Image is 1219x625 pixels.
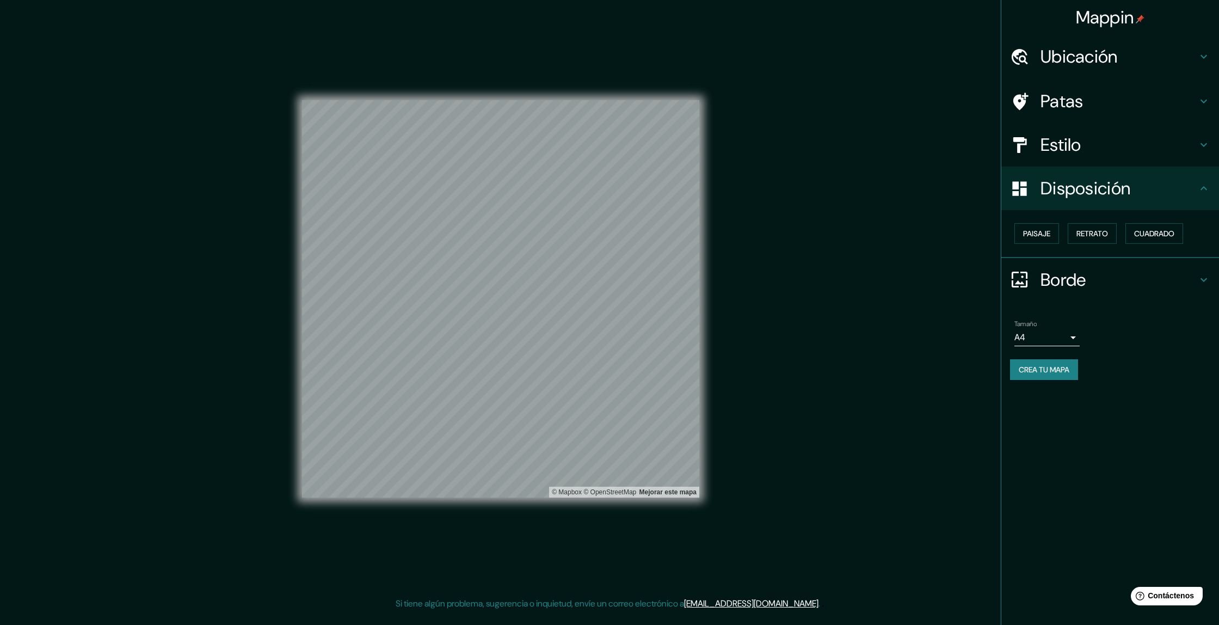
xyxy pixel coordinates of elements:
button: Cuadrado [1125,223,1183,244]
font: Mejorar este mapa [639,488,697,496]
font: Si tiene algún problema, sugerencia o inquietud, envíe un correo electrónico a [396,598,684,609]
a: Mapa de OpenStreet [583,488,636,496]
font: Ubicación [1041,45,1118,68]
div: Borde [1001,258,1219,302]
font: Mappin [1076,6,1134,29]
font: Disposición [1041,177,1130,200]
canvas: Mapa [302,100,699,498]
div: Ubicación [1001,35,1219,78]
font: © OpenStreetMap [583,488,636,496]
img: pin-icon.png [1136,15,1144,23]
button: Crea tu mapa [1010,359,1078,380]
font: © Mapbox [552,488,582,496]
font: Patas [1041,90,1083,113]
font: A4 [1014,332,1025,343]
font: . [818,598,820,609]
font: Borde [1041,268,1086,291]
iframe: Lanzador de widgets de ayuda [1122,583,1207,613]
font: Cuadrado [1134,229,1174,238]
div: Estilo [1001,123,1219,167]
font: Estilo [1041,133,1081,156]
button: Paisaje [1014,223,1059,244]
font: Retrato [1076,229,1108,238]
button: Retrato [1068,223,1117,244]
font: Crea tu mapa [1019,365,1069,375]
font: . [820,597,822,609]
font: . [822,597,824,609]
div: Disposición [1001,167,1219,210]
a: [EMAIL_ADDRESS][DOMAIN_NAME] [684,598,818,609]
font: Paisaje [1023,229,1050,238]
div: A4 [1014,329,1080,346]
font: Tamaño [1014,320,1037,328]
a: Mapbox [552,488,582,496]
div: Patas [1001,79,1219,123]
a: Map feedback [639,488,697,496]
